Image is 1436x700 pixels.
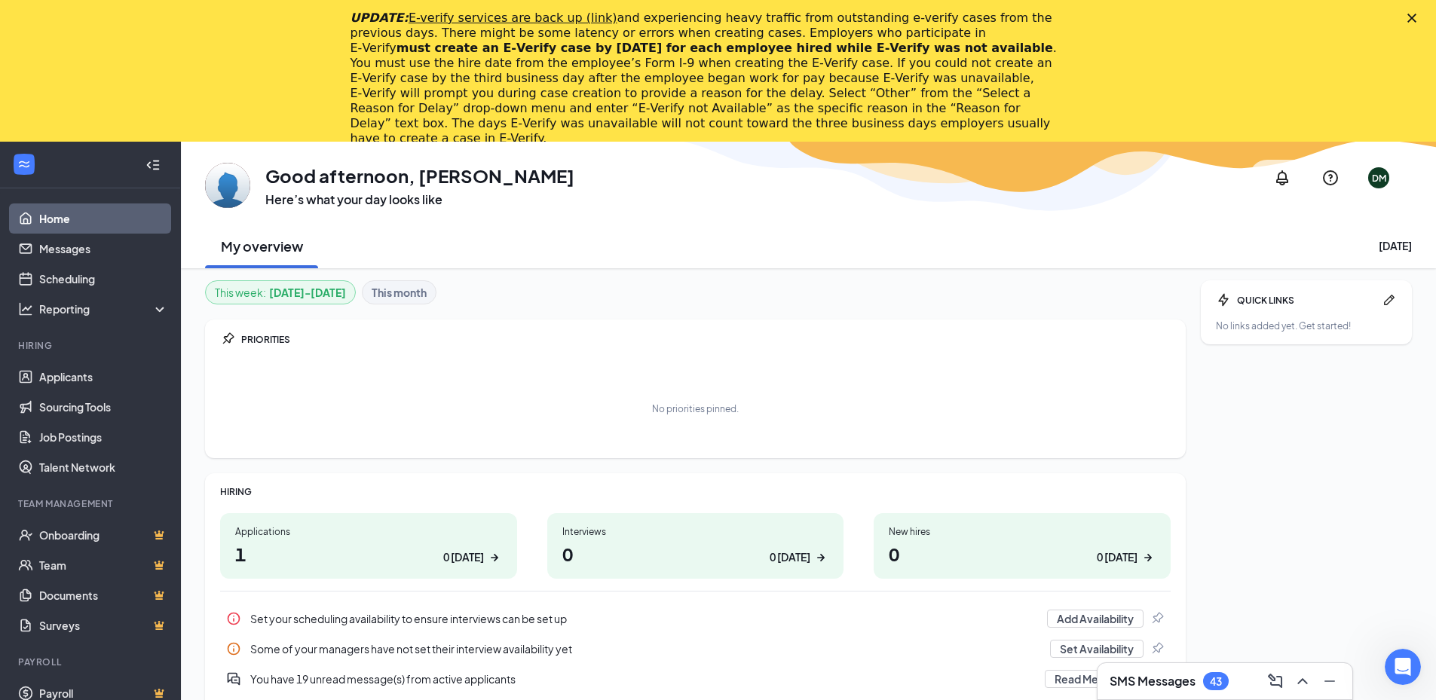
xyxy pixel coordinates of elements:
div: Applications [235,525,502,538]
button: ComposeMessage [1262,669,1286,693]
a: SurveysCrown [39,610,168,640]
svg: ArrowRight [1141,550,1156,565]
div: PRIORITIES [241,333,1171,346]
a: E-verify services are back up (link) [409,11,617,25]
b: [DATE] - [DATE] [269,284,346,301]
img: Dayla Migler [205,163,250,208]
a: Talent Network [39,452,168,482]
a: Job Postings [39,422,168,452]
div: Set your scheduling availability to ensure interviews can be set up [220,604,1171,634]
a: Applicants [39,362,168,392]
div: No links added yet. Get started! [1216,319,1397,332]
div: 0 [DATE] [770,549,810,565]
a: OnboardingCrown [39,520,168,550]
div: Some of your managers have not set their interview availability yet [250,641,1041,656]
a: TeamCrown [39,550,168,580]
div: [DATE] [1379,238,1412,253]
a: DocumentsCrown [39,580,168,610]
svg: ArrowRight [813,550,828,565]
div: Payroll [18,656,165,668]
div: Reporting [39,301,169,316]
i: UPDATE: [351,11,617,25]
a: Applications10 [DATE]ArrowRight [220,513,517,579]
a: Scheduling [39,264,168,294]
svg: ComposeMessage [1266,672,1284,690]
div: and experiencing heavy traffic from outstanding e-verify cases from the previous days. There migh... [351,11,1062,146]
svg: ChevronUp [1294,672,1312,690]
div: New hires [889,525,1156,538]
svg: WorkstreamLogo [17,157,32,172]
svg: ArrowRight [487,550,502,565]
div: You have 19 unread message(s) from active applicants [220,664,1171,694]
div: 0 [DATE] [1097,549,1137,565]
a: InfoSome of your managers have not set their interview availability yetSet AvailabilityPin [220,634,1171,664]
svg: Pin [1150,641,1165,656]
svg: Minimize [1321,672,1339,690]
svg: Bolt [1216,292,1231,307]
button: Minimize [1316,669,1340,693]
h1: 1 [235,541,502,567]
div: Some of your managers have not set their interview availability yet [220,634,1171,664]
b: This month [372,284,427,301]
a: Messages [39,234,168,264]
svg: Notifications [1273,169,1291,187]
h3: SMS Messages [1110,673,1196,689]
div: HIRING [220,485,1171,498]
button: Read Messages [1045,670,1144,688]
h2: My overview [221,237,303,255]
svg: Pin [1150,611,1165,626]
iframe: Intercom live chat [1385,649,1421,685]
button: Set Availability [1050,640,1144,658]
svg: Analysis [18,301,33,316]
div: 43 [1210,675,1222,688]
div: DM [1372,172,1386,185]
svg: QuestionInfo [1321,169,1340,187]
a: Sourcing Tools [39,392,168,422]
div: Set your scheduling availability to ensure interviews can be set up [250,611,1038,626]
a: Home [39,203,168,234]
div: QUICK LINKS [1237,294,1376,307]
svg: Collapse [145,157,161,173]
div: 0 [DATE] [443,549,484,565]
h1: Good afternoon, [PERSON_NAME] [265,163,574,188]
svg: Pen [1382,292,1397,307]
div: Team Management [18,497,165,510]
button: Add Availability [1047,610,1144,628]
a: New hires00 [DATE]ArrowRight [874,513,1171,579]
svg: Pin [220,332,235,347]
h3: Here’s what your day looks like [265,191,574,208]
b: must create an E‑Verify case by [DATE] for each employee hired while E‑Verify was not available [397,41,1053,55]
svg: DoubleChatActive [226,671,241,686]
a: InfoSet your scheduling availability to ensure interviews can be set upAdd AvailabilityPin [220,604,1171,634]
div: You have 19 unread message(s) from active applicants [250,671,1036,686]
svg: Info [226,611,241,626]
h1: 0 [562,541,829,567]
div: This week : [215,284,346,301]
div: Interviews [562,525,829,538]
div: Close [1407,14,1422,23]
a: DoubleChatActiveYou have 19 unread message(s) from active applicantsRead MessagesPin [220,664,1171,694]
svg: Info [226,641,241,656]
a: Interviews00 [DATE]ArrowRight [547,513,844,579]
button: ChevronUp [1289,669,1313,693]
h1: 0 [889,541,1156,567]
div: No priorities pinned. [652,402,739,415]
div: Hiring [18,339,165,352]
